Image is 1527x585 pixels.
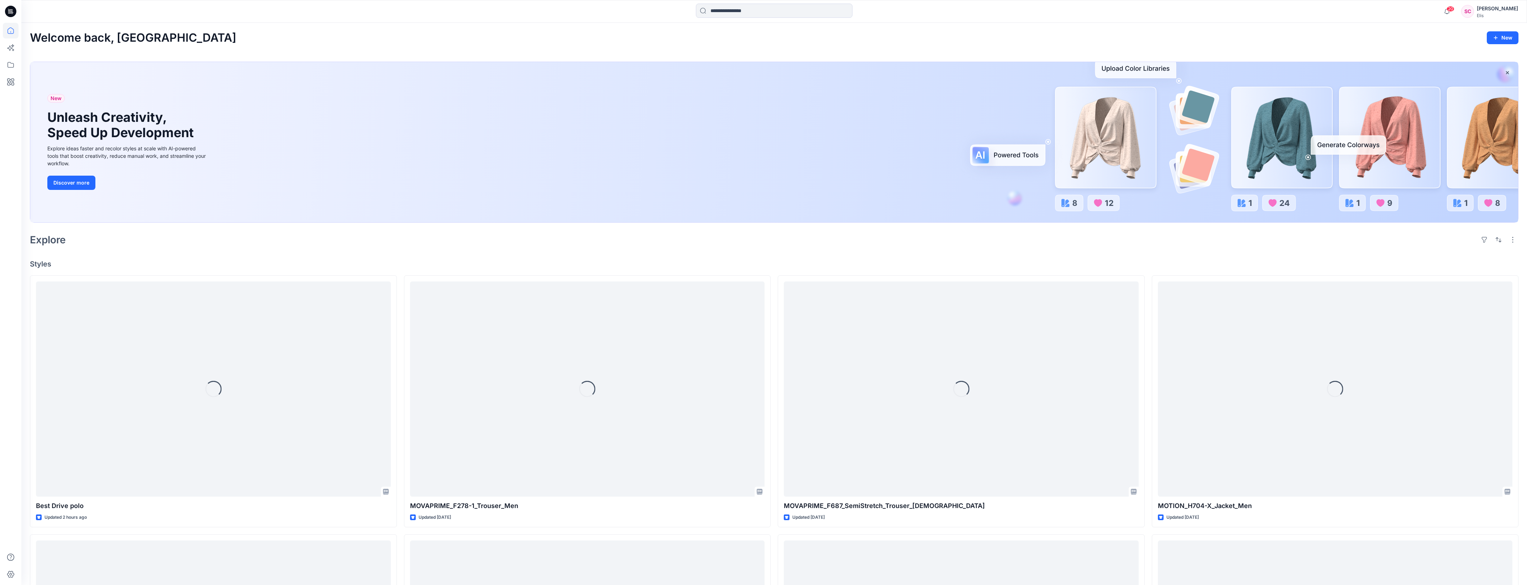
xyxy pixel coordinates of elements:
p: MOTION_H704-X_Jacket_Men [1158,501,1513,511]
p: Updated [DATE] [419,514,451,521]
button: New [1487,31,1518,44]
p: MOVAPRIME_F278-1_Trouser_Men [410,501,765,511]
p: MOVAPRIME_F687_SemiStretch_Trouser_[DEMOGRAPHIC_DATA] [784,501,1139,511]
div: SC [1461,5,1474,18]
div: Elis [1477,13,1518,18]
h2: Welcome back, [GEOGRAPHIC_DATA] [30,31,236,45]
div: Explore ideas faster and recolor styles at scale with AI-powered tools that boost creativity, red... [47,145,208,167]
h4: Styles [30,260,1518,268]
p: Updated [DATE] [1166,514,1199,521]
h1: Unleash Creativity, Speed Up Development [47,110,197,140]
span: New [51,94,62,103]
button: Discover more [47,176,95,190]
p: Updated [DATE] [792,514,825,521]
span: 20 [1447,6,1454,12]
a: Discover more [47,176,208,190]
p: Updated 2 hours ago [44,514,87,521]
div: [PERSON_NAME] [1477,4,1518,13]
p: Best Drive polo [36,501,391,511]
h2: Explore [30,234,66,245]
